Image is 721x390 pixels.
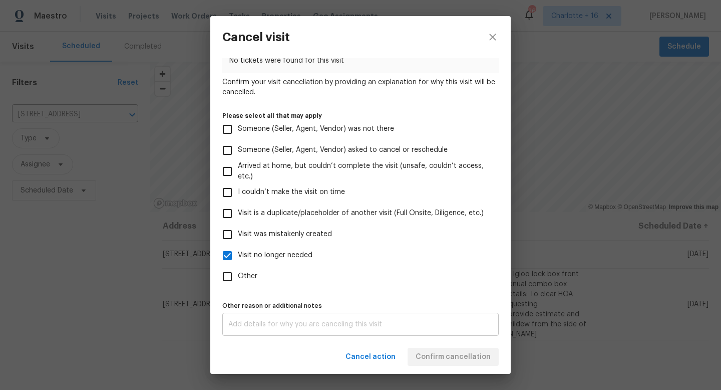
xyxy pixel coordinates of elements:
span: Arrived at home, but couldn’t complete the visit (unsafe, couldn’t access, etc.) [238,161,491,182]
span: Visit no longer needed [238,250,312,261]
span: Other [238,271,257,282]
span: Cancel action [345,351,396,363]
button: close [475,16,511,58]
span: Confirm your visit cancellation by providing an explanation for why this visit will be cancelled. [222,77,499,97]
label: Other reason or additional notes [222,303,499,309]
span: I couldn’t make the visit on time [238,187,345,198]
label: Please select all that may apply [222,113,499,119]
h3: Cancel visit [222,30,290,44]
span: Visit is a duplicate/placeholder of another visit (Full Onsite, Diligence, etc.) [238,208,484,219]
button: Cancel action [341,348,400,366]
span: Someone (Seller, Agent, Vendor) was not there [238,124,394,134]
span: Someone (Seller, Agent, Vendor) asked to cancel or reschedule [238,145,448,155]
span: Visit was mistakenly created [238,229,332,240]
span: No tickets were found for this visit [229,56,491,66]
